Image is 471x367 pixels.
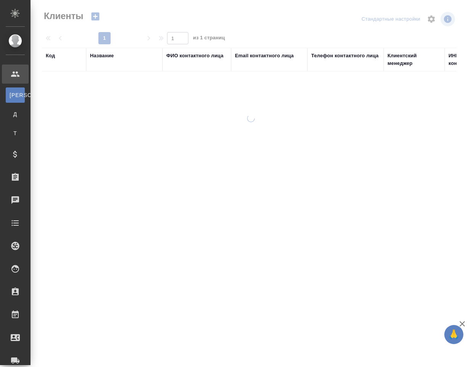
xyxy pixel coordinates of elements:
div: Email контактного лица [235,52,294,60]
div: Код [46,52,55,60]
div: Телефон контактного лица [311,52,379,60]
a: Д [6,107,25,122]
span: 🙏 [447,327,460,343]
a: [PERSON_NAME] [6,87,25,103]
div: Клиентский менеджер [387,52,441,67]
span: [PERSON_NAME] [10,91,21,99]
div: ФИО контактного лица [166,52,223,60]
button: 🙏 [444,325,463,344]
a: Т [6,126,25,141]
div: Название [90,52,114,60]
span: Т [10,129,21,137]
span: Д [10,110,21,118]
